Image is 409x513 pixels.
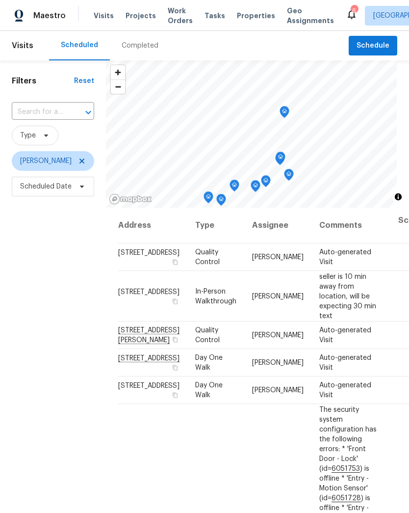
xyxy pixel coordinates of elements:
span: Scheduled Date [20,182,72,191]
button: Zoom in [111,65,125,80]
span: Auto-generated Visit [319,327,371,344]
div: Map marker [280,106,289,121]
span: Tasks [204,12,225,19]
div: 6 [351,6,358,16]
div: Map marker [284,169,294,184]
span: [PERSON_NAME] [252,359,304,366]
div: Map marker [275,153,285,168]
span: Geo Assignments [287,6,334,26]
div: Reset [74,76,94,86]
span: [PERSON_NAME] [252,293,304,299]
button: Toggle attribution [392,191,404,203]
th: Assignee [244,208,311,243]
span: Toggle attribution [395,191,401,202]
div: Map marker [216,194,226,209]
th: Comments [311,208,390,243]
span: Visits [94,11,114,21]
button: Copy Address [171,391,179,400]
button: Open [81,106,95,119]
span: Auto-generated Visit [319,382,371,399]
button: Copy Address [171,258,179,267]
span: Properties [237,11,275,21]
th: Address [118,208,187,243]
div: Map marker [230,180,239,195]
a: Mapbox homepage [109,193,152,205]
span: Maestro [33,11,66,21]
span: Day One Walk [195,354,223,371]
input: Search for an address... [12,105,67,120]
span: [PERSON_NAME] [252,387,304,394]
span: Visits [12,35,33,56]
span: In-Person Walkthrough [195,288,236,304]
span: [PERSON_NAME] [252,332,304,339]
span: Day One Walk [195,382,223,399]
span: [PERSON_NAME] [252,254,304,261]
span: Schedule [357,40,389,52]
span: Type [20,131,36,140]
span: Auto-generated Visit [319,354,371,371]
span: Zoom out [111,80,125,94]
span: Projects [126,11,156,21]
span: Quality Control [195,327,220,344]
canvas: Map [106,60,397,208]
div: Scheduled [61,40,98,50]
button: Copy Address [171,297,179,305]
span: [STREET_ADDRESS] [118,382,179,389]
span: [PERSON_NAME] [20,156,72,166]
button: Copy Address [171,363,179,372]
div: Map marker [261,175,271,190]
span: [STREET_ADDRESS] [118,288,179,295]
button: Schedule [349,36,397,56]
th: Type [187,208,244,243]
span: Auto-generated Visit [319,249,371,266]
span: Work Orders [168,6,193,26]
span: seller is 10 min away from location, will be expecting 30 min text [319,273,376,319]
button: Copy Address [171,335,179,344]
span: [STREET_ADDRESS] [118,249,179,256]
div: Map marker [251,180,260,195]
div: Map marker [204,191,213,207]
div: Map marker [276,152,285,167]
div: Completed [122,41,158,51]
h1: Filters [12,76,74,86]
span: Quality Control [195,249,220,266]
button: Zoom out [111,80,125,94]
